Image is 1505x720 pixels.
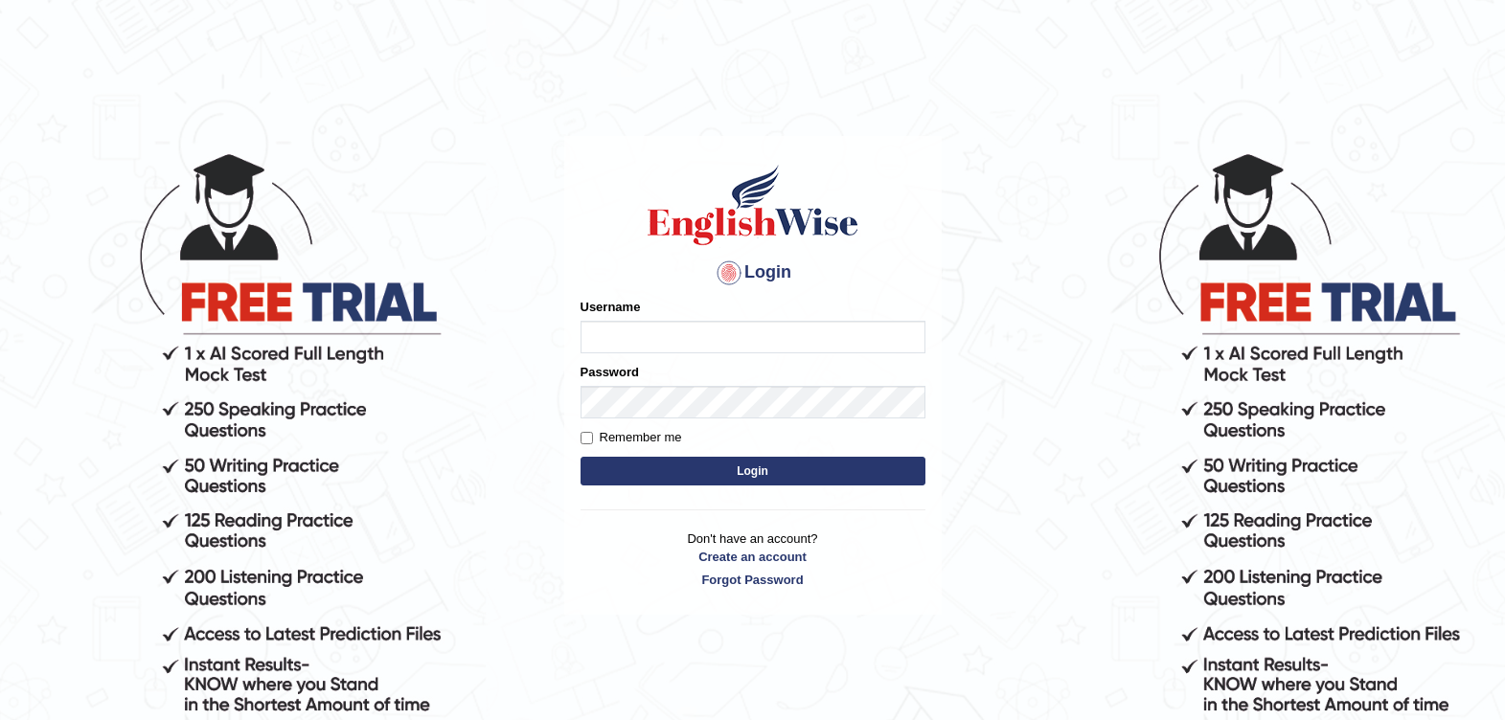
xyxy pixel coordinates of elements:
a: Create an account [581,548,925,566]
a: Forgot Password [581,571,925,589]
label: Password [581,363,639,381]
label: Remember me [581,428,682,447]
img: Logo of English Wise sign in for intelligent practice with AI [644,162,862,248]
label: Username [581,298,641,316]
input: Remember me [581,432,593,444]
p: Don't have an account? [581,529,925,589]
button: Login [581,457,925,485]
h4: Login [581,258,925,288]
